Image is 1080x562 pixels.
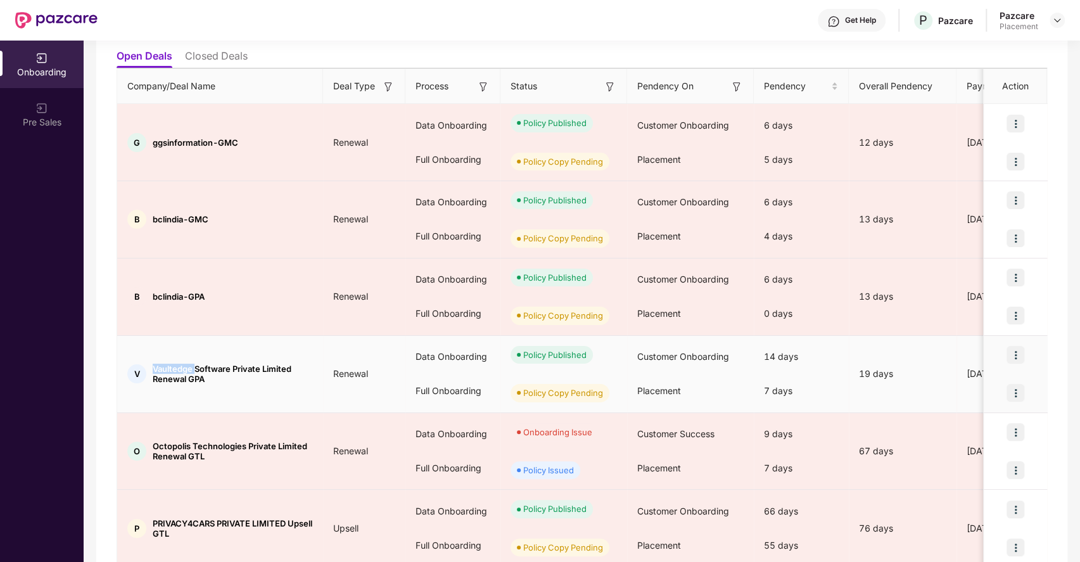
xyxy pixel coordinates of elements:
div: Policy Copy Pending [523,309,603,322]
div: Onboarding Issue [523,426,592,438]
div: 13 days [849,290,956,303]
span: Pendency On [637,79,694,93]
span: Customer Success [637,428,715,439]
div: Placement [1000,22,1038,32]
img: icon [1007,229,1024,247]
div: [DATE] [956,444,1051,458]
span: Status [511,79,537,93]
th: Overall Pendency [849,69,956,104]
img: svg+xml;base64,PHN2ZyB3aWR0aD0iMTYiIGhlaWdodD0iMTYiIHZpZXdCb3g9IjAgMCAxNiAxNiIgZmlsbD0ibm9uZSIgeG... [730,80,743,93]
span: P [919,13,927,28]
img: icon [1007,384,1024,402]
img: svg+xml;base64,PHN2ZyB3aWR0aD0iMjAiIGhlaWdodD0iMjAiIHZpZXdCb3g9IjAgMCAyMCAyMCIgZmlsbD0ibm9uZSIgeG... [35,102,48,115]
div: 6 days [754,262,849,297]
div: O [127,442,146,461]
div: 0 days [754,297,849,331]
img: svg+xml;base64,PHN2ZyB3aWR0aD0iMTYiIGhlaWdodD0iMTYiIHZpZXdCb3g9IjAgMCAxNiAxNiIgZmlsbD0ibm9uZSIgeG... [382,80,395,93]
img: icon [1007,269,1024,286]
div: Data Onboarding [405,494,500,528]
span: Renewal [323,214,378,224]
div: 14 days [754,340,849,374]
div: Data Onboarding [405,417,500,451]
div: P [127,519,146,538]
div: Get Help [845,15,876,25]
div: 76 days [849,521,956,535]
div: 66 days [754,494,849,528]
div: [DATE] [956,136,1051,150]
div: [DATE] [956,290,1051,303]
span: Placement [637,154,681,165]
img: icon [1007,501,1024,518]
div: Policy Published [523,271,587,284]
span: ggsinformation-GMC [153,137,238,148]
div: 4 days [754,219,849,253]
th: Payment Done [956,69,1051,104]
img: svg+xml;base64,PHN2ZyB3aWR0aD0iMjAiIGhlaWdodD0iMjAiIHZpZXdCb3g9IjAgMCAyMCAyMCIgZmlsbD0ibm9uZSIgeG... [35,52,48,65]
div: 13 days [849,212,956,226]
span: Upsell [323,523,369,533]
img: icon [1007,346,1024,364]
div: Policy Copy Pending [523,232,603,245]
div: Full Onboarding [405,374,500,408]
img: New Pazcare Logo [15,12,98,29]
div: 6 days [754,108,849,143]
span: Customer Onboarding [637,274,729,284]
div: Policy Issued [523,464,574,476]
th: Action [984,69,1047,104]
div: Full Onboarding [405,143,500,177]
li: Open Deals [117,49,172,68]
span: bclindia-GPA [153,291,205,302]
th: Pendency [754,69,849,104]
div: Policy Published [523,348,587,361]
img: icon [1007,461,1024,479]
span: Placement [637,308,681,319]
div: 5 days [754,143,849,177]
img: icon [1007,307,1024,324]
div: Full Onboarding [405,297,500,331]
div: Policy Published [523,117,587,129]
li: Closed Deals [185,49,248,68]
span: Renewal [323,445,378,456]
div: 7 days [754,451,849,485]
span: PRIVACY4CARS PRIVATE LIMITED Upsell GTL [153,518,313,539]
div: B [127,287,146,306]
span: Payment Done [967,79,1031,93]
span: Customer Onboarding [637,506,729,516]
span: Renewal [323,291,378,302]
div: Data Onboarding [405,262,500,297]
span: Octopolis Technologies Private Limited Renewal GTL [153,441,313,461]
span: Pendency [764,79,829,93]
img: svg+xml;base64,PHN2ZyBpZD0iRHJvcGRvd24tMzJ4MzIiIHhtbG5zPSJodHRwOi8vd3d3LnczLm9yZy8yMDAwL3N2ZyIgd2... [1052,15,1062,25]
div: Policy Copy Pending [523,386,603,399]
div: Data Onboarding [405,340,500,374]
img: icon [1007,153,1024,170]
span: Placement [637,540,681,551]
img: icon [1007,191,1024,209]
div: 67 days [849,444,956,458]
span: Placement [637,231,681,241]
div: [DATE] [956,367,1051,381]
div: 12 days [849,136,956,150]
span: Renewal [323,137,378,148]
span: Deal Type [333,79,375,93]
div: Policy Published [523,502,587,515]
span: Customer Onboarding [637,120,729,131]
img: icon [1007,115,1024,132]
div: [DATE] [956,212,1051,226]
span: Placement [637,463,681,473]
div: B [127,210,146,229]
div: Data Onboarding [405,185,500,219]
img: icon [1007,423,1024,441]
span: Process [416,79,448,93]
span: Vaultedge Software Private Limited Renewal GPA [153,364,313,384]
div: Pazcare [938,15,973,27]
div: [DATE] [956,521,1051,535]
div: Pazcare [1000,10,1038,22]
span: Customer Onboarding [637,196,729,207]
img: svg+xml;base64,PHN2ZyBpZD0iSGVscC0zMngzMiIgeG1sbnM9Imh0dHA6Ly93d3cudzMub3JnLzIwMDAvc3ZnIiB3aWR0aD... [827,15,840,28]
div: 7 days [754,374,849,408]
img: icon [1007,539,1024,556]
div: Policy Copy Pending [523,155,603,168]
img: svg+xml;base64,PHN2ZyB3aWR0aD0iMTYiIGhlaWdodD0iMTYiIHZpZXdCb3g9IjAgMCAxNiAxNiIgZmlsbD0ibm9uZSIgeG... [604,80,616,93]
div: 6 days [754,185,849,219]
